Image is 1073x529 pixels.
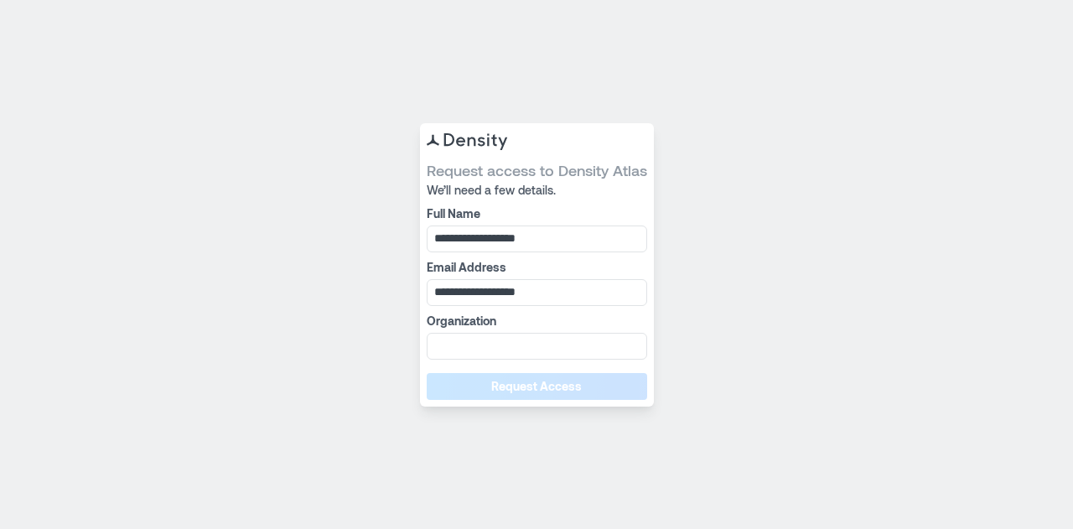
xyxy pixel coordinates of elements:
span: We’ll need a few details. [427,182,647,199]
span: Request Access [491,378,582,395]
label: Full Name [427,205,644,222]
label: Email Address [427,259,644,276]
label: Organization [427,313,644,329]
span: Request access to Density Atlas [427,160,647,180]
button: Request Access [427,373,647,400]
